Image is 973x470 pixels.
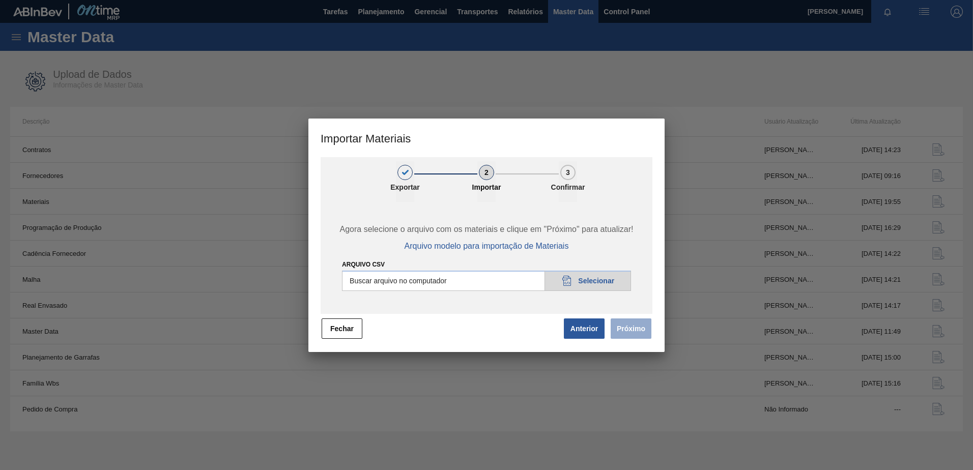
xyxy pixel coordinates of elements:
label: Arquivo CSV [342,261,385,268]
button: Fechar [322,318,362,339]
div: 3 [560,165,576,180]
div: 1 [397,165,413,180]
button: 3Confirmar [559,161,577,202]
p: Exportar [380,183,431,191]
div: 2 [479,165,494,180]
button: 1Exportar [396,161,414,202]
p: Confirmar [542,183,593,191]
h3: Importar Materiais [308,119,665,157]
span: Arquivo modelo para importação de Materiais [405,242,569,251]
span: Agora selecione o arquivo com os materiais e clique em "Próximo" para atualizar! [332,225,641,234]
button: 2Importar [477,161,496,202]
button: Anterior [564,318,605,339]
p: Importar [461,183,512,191]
